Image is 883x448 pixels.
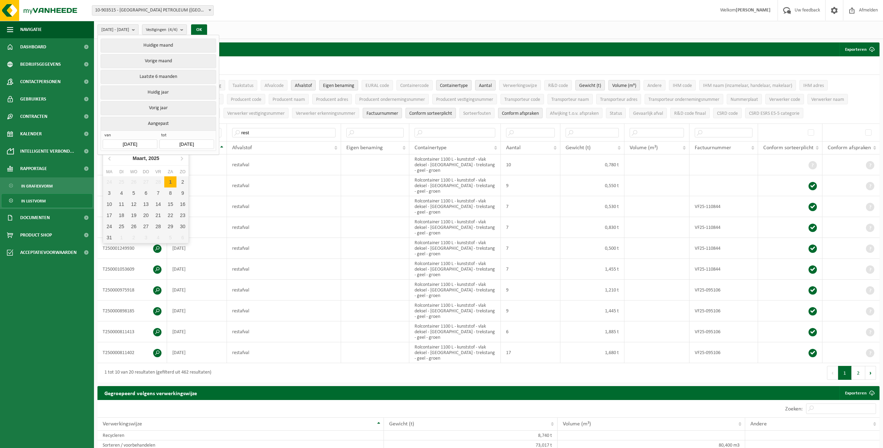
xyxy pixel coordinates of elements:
[128,168,140,175] div: wo
[101,367,211,379] div: 1 tot 10 van 20 resultaten (gefilterd uit 462 resultaten)
[749,111,799,116] span: CSRD ESRS E5-5 categorie
[116,232,128,243] div: 1
[501,196,560,217] td: 7
[560,196,624,217] td: 0,530 t
[436,97,493,102] span: Producent vestigingsnummer
[229,80,257,90] button: TaakstatusTaakstatus: Activate to sort
[103,232,115,243] div: 31
[128,187,140,199] div: 5
[544,80,572,90] button: R&D codeR&amp;D code: Activate to sort
[116,168,128,175] div: di
[101,117,216,130] button: Aangepast
[689,259,758,280] td: VF25-110844
[116,187,128,199] div: 4
[101,39,216,53] button: Huidige maand
[103,168,115,175] div: ma
[501,175,560,196] td: 9
[389,421,414,427] span: Gewicht (t)
[20,209,50,226] span: Documenten
[502,111,539,116] span: Conform afspraken
[596,94,641,104] button: Transporteur adresTransporteur adres: Activate to sort
[97,175,167,196] td: T250001422583
[20,73,61,90] span: Contactpersonen
[159,133,214,139] span: tot
[409,280,500,301] td: Rolcontainer 1100 L - kunststof - vlak deksel - [GEOGRAPHIC_DATA] - trekstang - geel - groen
[566,145,591,151] span: Gewicht (t)
[501,217,560,238] td: 7
[97,196,167,217] td: T250001422580
[763,145,813,151] span: Conform sorteerplicht
[296,111,355,116] span: Verwerker erkenningsnummer
[152,168,164,175] div: vr
[227,321,341,342] td: restafval
[359,97,425,102] span: Producent ondernemingsnummer
[20,21,42,38] span: Navigatie
[140,168,152,175] div: do
[551,97,589,102] span: Transporteur naam
[323,83,354,88] span: Eigen benaming
[312,94,352,104] button: Producent adresProducent adres: Activate to sort
[20,125,42,143] span: Kalender
[164,176,176,187] div: 1
[560,301,624,321] td: 1,445 t
[501,321,560,342] td: 6
[750,421,767,427] span: Andere
[409,301,500,321] td: Rolcontainer 1100 L - kunststof - vlak deksel - [GEOGRAPHIC_DATA] - trekstang - geel - groen
[227,342,341,363] td: restafval
[167,342,227,363] td: [DATE]
[20,108,47,125] span: Contracten
[97,24,139,35] button: [DATE] - [DATE]
[366,111,398,116] span: Factuurnummer
[400,83,429,88] span: Containercode
[116,221,128,232] div: 25
[316,97,348,102] span: Producent adres
[223,108,289,118] button: Verwerker vestigingsnummerVerwerker vestigingsnummer: Activate to sort
[152,221,164,232] div: 28
[20,38,46,56] span: Dashboard
[20,143,74,160] span: Intelligente verbond...
[103,187,115,199] div: 3
[20,56,61,73] span: Bedrijfsgegevens
[101,54,216,68] button: Vorige maand
[689,280,758,301] td: VF25-095106
[695,145,731,151] span: Factuurnummer
[501,301,560,321] td: 9
[140,232,152,243] div: 3
[501,342,560,363] td: 17
[20,160,47,177] span: Rapportage
[116,176,128,187] div: 25
[560,280,624,301] td: 1,210 t
[504,97,540,102] span: Transporteur code
[608,80,640,90] button: Volume (m³)Volume (m³): Activate to sort
[103,221,115,232] div: 24
[167,196,227,217] td: [DATE]
[261,80,287,90] button: AfvalcodeAfvalcode: Activate to sort
[689,301,758,321] td: VF25-095106
[176,199,189,210] div: 16
[689,217,758,238] td: VF25-110844
[612,83,636,88] span: Volume (m³)
[227,280,341,301] td: restafval
[409,259,500,280] td: Rolcontainer 1100 L - kunststof - vlak deksel - [GEOGRAPHIC_DATA] - trekstang - geel - groen
[405,108,456,118] button: Conform sorteerplicht : Activate to sort
[191,24,207,35] button: OK
[409,217,500,238] td: Rolcontainer 1100 L - kunststof - vlak deksel - [GEOGRAPHIC_DATA] - trekstang - geel - groen
[409,154,500,175] td: Rolcontainer 1100 L - kunststof - vlak deksel - [GEOGRAPHIC_DATA] - trekstang - geel - groen
[717,111,738,116] span: CSRD code
[227,238,341,259] td: restafval
[689,321,758,342] td: VF25-095106
[575,80,605,90] button: Gewicht (t)Gewicht (t): Activate to sort
[152,210,164,221] div: 21
[501,154,560,175] td: 10
[362,80,393,90] button: EURAL codeEURAL code: Activate to sort
[20,90,46,108] span: Gebruikers
[140,199,152,210] div: 13
[409,196,500,217] td: Rolcontainer 1100 L - kunststof - vlak deksel - [GEOGRAPHIC_DATA] - trekstang - geel - groen
[629,108,667,118] button: Gevaarlijk afval : Activate to sort
[97,342,167,363] td: T250000811402
[560,175,624,196] td: 0,550 t
[152,199,164,210] div: 14
[149,156,159,161] i: 2025
[459,108,495,118] button: SorteerfoutenSorteerfouten: Activate to sort
[689,196,758,217] td: VF25-110844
